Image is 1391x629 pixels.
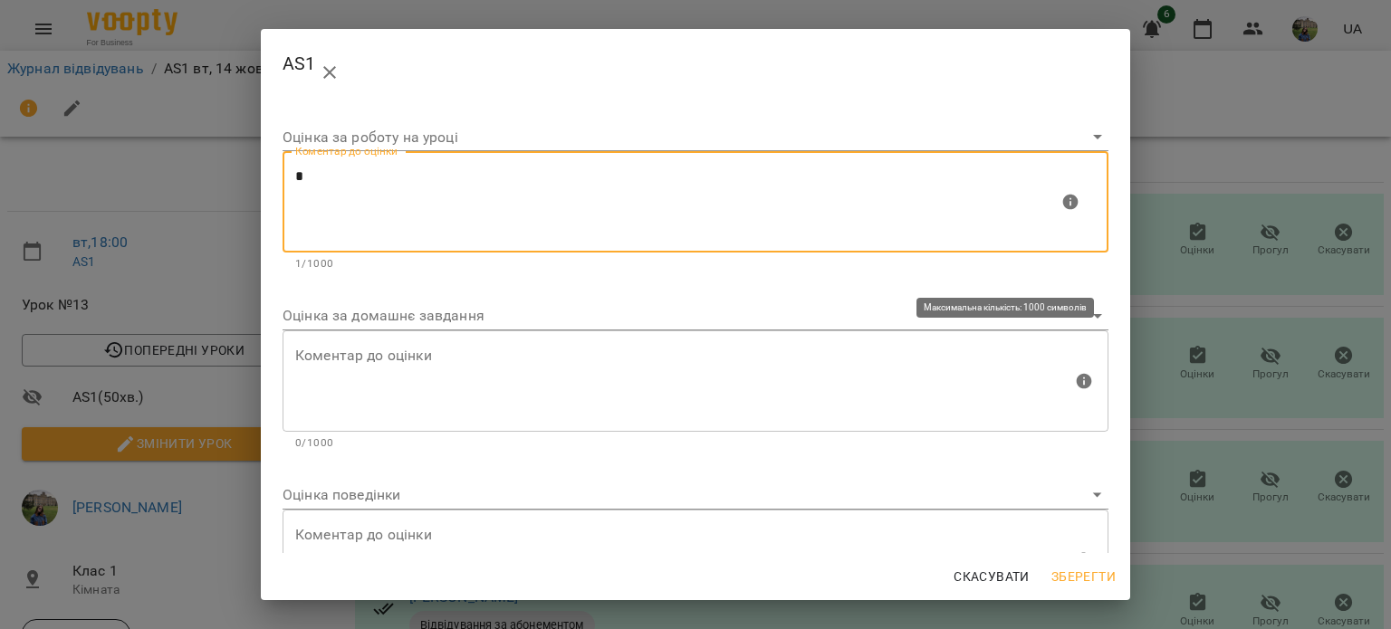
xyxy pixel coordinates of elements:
button: close [308,51,351,94]
button: Зберегти [1044,560,1123,593]
span: Скасувати [954,566,1030,587]
button: Скасувати [946,560,1037,593]
span: Зберегти [1051,566,1116,587]
h2: AS1 [283,43,1108,87]
div: Максимальна кількість: 1000 символів [283,151,1108,272]
p: 0/1000 [295,434,1096,453]
p: 1/1000 [295,255,1096,273]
